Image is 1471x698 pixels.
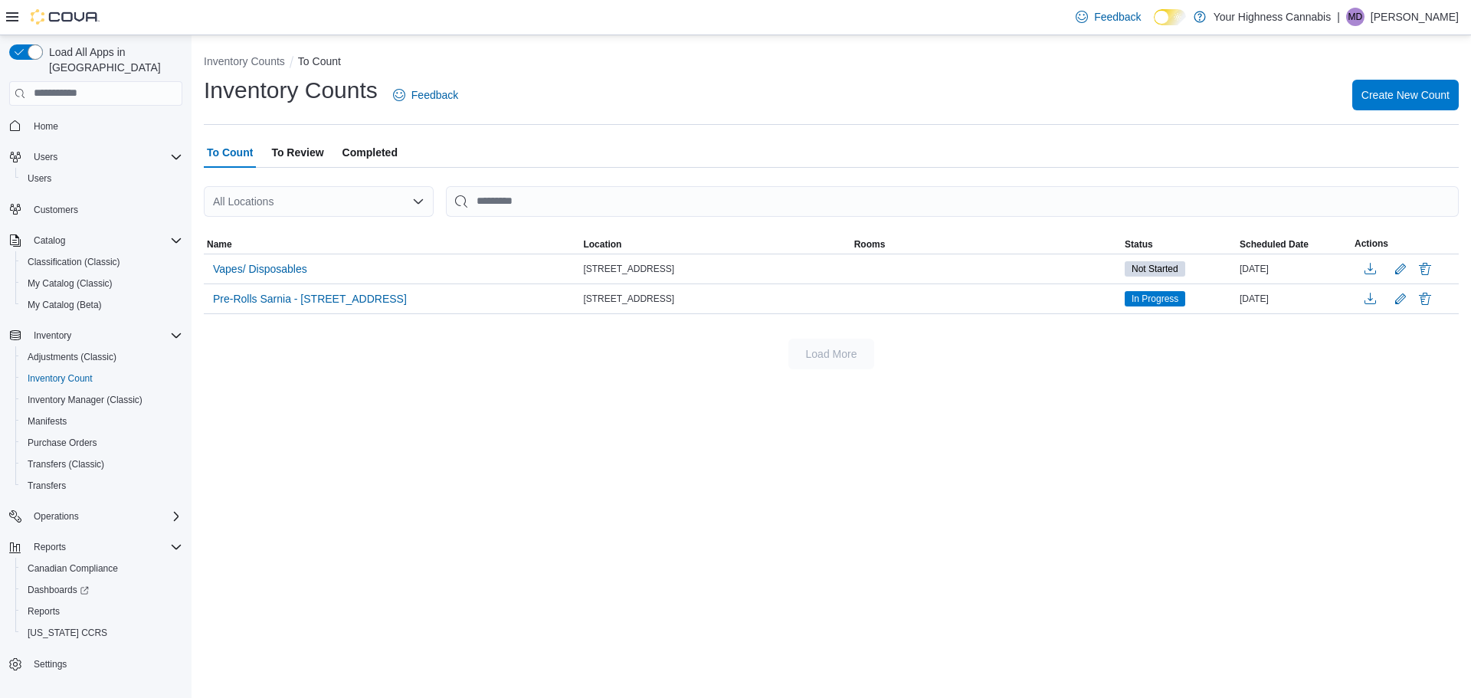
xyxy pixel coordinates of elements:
button: Create New Count [1352,80,1459,110]
a: Settings [28,655,73,673]
span: Washington CCRS [21,624,182,642]
span: Home [28,116,182,136]
a: Dashboards [15,579,188,601]
span: Users [28,172,51,185]
h1: Inventory Counts [204,75,378,106]
button: Canadian Compliance [15,558,188,579]
span: Name [207,238,232,251]
span: Catalog [28,231,182,250]
span: Reports [21,602,182,621]
button: Location [580,235,850,254]
button: Inventory [3,325,188,346]
button: Inventory Counts [204,55,285,67]
button: Inventory [28,326,77,345]
div: [DATE] [1237,290,1351,308]
a: Inventory Manager (Classic) [21,391,149,409]
span: Rooms [854,238,886,251]
span: Inventory Manager (Classic) [28,394,143,406]
span: Feedback [411,87,458,103]
a: Transfers (Classic) [21,455,110,474]
a: My Catalog (Classic) [21,274,119,293]
input: This is a search bar. After typing your query, hit enter to filter the results lower in the page. [446,186,1459,217]
a: Feedback [1070,2,1147,32]
span: In Progress [1132,292,1178,306]
span: Reports [28,605,60,618]
span: Manifests [21,412,182,431]
button: To Count [298,55,341,67]
span: Pre-Rolls Sarnia - [STREET_ADDRESS] [213,291,407,306]
span: Not Started [1132,262,1178,276]
button: Load More [788,339,874,369]
span: Settings [34,658,67,670]
span: Adjustments (Classic) [21,348,182,366]
button: Vapes/ Disposables [207,257,313,280]
button: Inventory Manager (Classic) [15,389,188,411]
span: To Review [271,137,323,168]
button: Users [15,168,188,189]
span: Purchase Orders [21,434,182,452]
span: Customers [34,204,78,216]
button: Transfers (Classic) [15,454,188,475]
button: Reports [15,601,188,622]
span: Home [34,120,58,133]
button: Delete [1416,260,1434,278]
button: Classification (Classic) [15,251,188,273]
button: Operations [28,507,85,526]
span: Users [34,151,57,163]
button: Operations [3,506,188,527]
span: Dashboards [21,581,182,599]
nav: An example of EuiBreadcrumbs [204,54,1459,72]
span: Dashboards [28,584,89,596]
input: Dark Mode [1154,9,1186,25]
span: Load All Apps in [GEOGRAPHIC_DATA] [43,44,182,75]
span: Manifests [28,415,67,428]
button: Open list of options [412,195,424,208]
a: Manifests [21,412,73,431]
button: Delete [1416,290,1434,308]
span: [US_STATE] CCRS [28,627,107,639]
span: Inventory Manager (Classic) [21,391,182,409]
button: Reports [28,538,72,556]
span: [STREET_ADDRESS] [583,263,674,275]
span: Transfers [21,477,182,495]
button: Catalog [3,230,188,251]
button: Settings [3,653,188,675]
a: Dashboards [21,581,95,599]
button: Transfers [15,475,188,496]
span: Canadian Compliance [21,559,182,578]
button: Scheduled Date [1237,235,1351,254]
span: Not Started [1125,261,1185,277]
a: Users [21,169,57,188]
button: Purchase Orders [15,432,188,454]
span: Classification (Classic) [28,256,120,268]
span: To Count [207,137,253,168]
span: Operations [34,510,79,523]
span: Users [28,148,182,166]
a: Customers [28,201,84,219]
span: Feedback [1094,9,1141,25]
a: My Catalog (Beta) [21,296,108,314]
button: My Catalog (Beta) [15,294,188,316]
span: Transfers (Classic) [28,458,104,470]
span: Reports [34,541,66,553]
span: Actions [1355,238,1388,250]
span: Customers [28,200,182,219]
span: Status [1125,238,1153,251]
span: Transfers (Classic) [21,455,182,474]
span: My Catalog (Classic) [28,277,113,290]
button: Manifests [15,411,188,432]
span: Completed [342,137,398,168]
p: Your Highness Cannabis [1214,8,1332,26]
a: Reports [21,602,66,621]
span: Transfers [28,480,66,492]
button: Users [3,146,188,168]
span: Adjustments (Classic) [28,351,116,363]
button: Catalog [28,231,71,250]
span: Classification (Classic) [21,253,182,271]
span: Purchase Orders [28,437,97,449]
span: Inventory [34,329,71,342]
a: Classification (Classic) [21,253,126,271]
button: [US_STATE] CCRS [15,622,188,644]
a: Inventory Count [21,369,99,388]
